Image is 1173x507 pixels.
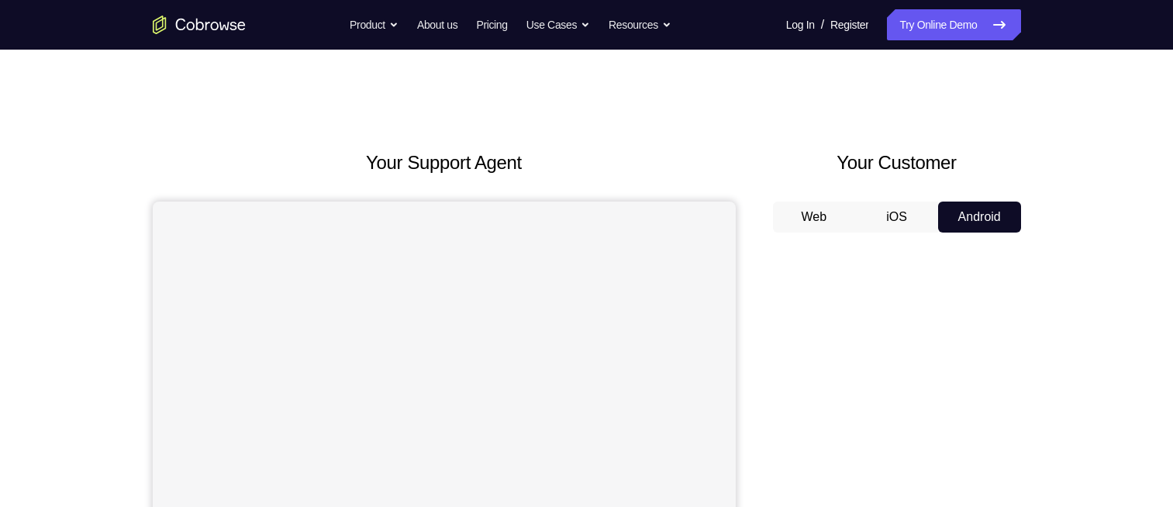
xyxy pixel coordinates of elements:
a: About us [417,9,457,40]
a: Register [830,9,868,40]
button: Resources [609,9,671,40]
button: Web [773,202,856,233]
button: Android [938,202,1021,233]
button: Product [350,9,398,40]
a: Try Online Demo [887,9,1020,40]
a: Log In [786,9,815,40]
button: iOS [855,202,938,233]
a: Pricing [476,9,507,40]
span: / [821,16,824,34]
h2: Your Support Agent [153,149,736,177]
h2: Your Customer [773,149,1021,177]
a: Go to the home page [153,16,246,34]
button: Use Cases [526,9,590,40]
